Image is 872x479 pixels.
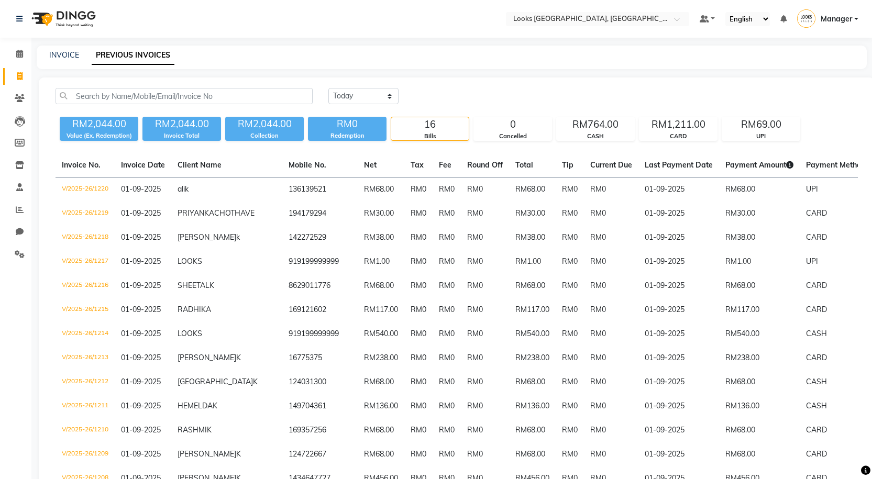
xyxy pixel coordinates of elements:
td: RM0 [584,394,638,418]
td: RM0 [404,418,433,442]
img: logo [27,4,98,34]
span: UPI [806,184,818,194]
td: RM0 [461,202,509,226]
span: Client Name [178,160,222,170]
td: 919199999999 [282,322,358,346]
td: RM0 [584,442,638,466]
td: 01-09-2025 [638,346,719,370]
span: CASH [806,329,827,338]
td: RM238.00 [719,346,800,370]
span: Round Off [467,160,503,170]
div: Cancelled [474,132,551,141]
span: PRIYANKA [178,208,214,218]
td: RM68.00 [509,177,556,202]
td: V/2025-26/1214 [56,322,115,346]
td: RM136.00 [509,394,556,418]
td: RM0 [461,177,509,202]
td: V/2025-26/1220 [56,177,115,202]
td: V/2025-26/1212 [56,370,115,394]
span: 01-09-2025 [121,329,161,338]
span: Current Due [590,160,632,170]
span: 01-09-2025 [121,449,161,459]
span: [PERSON_NAME] [178,449,236,459]
span: CARD [806,232,827,242]
span: CASH [806,401,827,410]
span: K [236,449,241,459]
td: RM0 [584,322,638,346]
span: 01-09-2025 [121,401,161,410]
td: RM238.00 [509,346,556,370]
td: RM117.00 [509,298,556,322]
td: V/2025-26/1209 [56,442,115,466]
span: Manager [821,14,852,25]
td: V/2025-26/1215 [56,298,115,322]
div: RM2,044.00 [142,117,221,131]
td: RM0 [584,298,638,322]
td: RM117.00 [358,298,404,322]
td: 124031300 [282,370,358,394]
span: RADHIKA [178,305,211,314]
td: RM0 [404,226,433,250]
td: RM0 [556,442,584,466]
span: K [253,377,258,386]
td: RM0 [433,394,461,418]
td: RM0 [556,274,584,298]
td: RM0 [461,226,509,250]
span: 01-09-2025 [121,377,161,386]
td: RM68.00 [509,442,556,466]
td: RM0 [404,250,433,274]
td: 01-09-2025 [638,274,719,298]
td: 169121602 [282,298,358,322]
td: RM0 [556,226,584,250]
img: Manager [797,9,815,28]
td: RM68.00 [509,370,556,394]
div: Value (Ex. Redemption) [60,131,138,140]
td: RM0 [461,418,509,442]
td: RM1.00 [719,250,800,274]
div: RM0 [308,117,387,131]
td: 16775375 [282,346,358,370]
td: RM0 [556,346,584,370]
td: RM0 [584,418,638,442]
div: CARD [639,132,717,141]
td: RM1.00 [509,250,556,274]
td: 01-09-2025 [638,202,719,226]
td: RM0 [404,394,433,418]
td: RM30.00 [719,202,800,226]
div: Invoice Total [142,131,221,140]
td: V/2025-26/1213 [56,346,115,370]
td: RM38.00 [719,226,800,250]
td: RM0 [556,322,584,346]
td: RM0 [461,346,509,370]
td: RM0 [584,370,638,394]
td: RM0 [433,322,461,346]
span: [PERSON_NAME] [178,232,236,242]
td: 194179294 [282,202,358,226]
span: UPI [806,257,818,266]
span: 01-09-2025 [121,208,161,218]
span: 01-09-2025 [121,257,161,266]
td: RM0 [584,177,638,202]
span: CASH [806,377,827,386]
div: Redemption [308,131,387,140]
span: Payment Amount [725,160,793,170]
span: K [213,401,217,410]
td: RM0 [584,346,638,370]
td: RM0 [556,202,584,226]
span: [PERSON_NAME] [178,353,236,362]
span: CHOTHAVE [214,208,255,218]
td: RM68.00 [358,177,404,202]
td: RM136.00 [719,394,800,418]
td: 919199999999 [282,250,358,274]
td: RM68.00 [719,177,800,202]
span: CARD [806,449,827,459]
td: RM68.00 [509,418,556,442]
td: RM0 [433,442,461,466]
td: RM0 [404,274,433,298]
a: INVOICE [49,50,79,60]
span: ali [178,184,185,194]
td: RM0 [461,274,509,298]
td: RM0 [584,274,638,298]
td: RM540.00 [358,322,404,346]
td: RM540.00 [719,322,800,346]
